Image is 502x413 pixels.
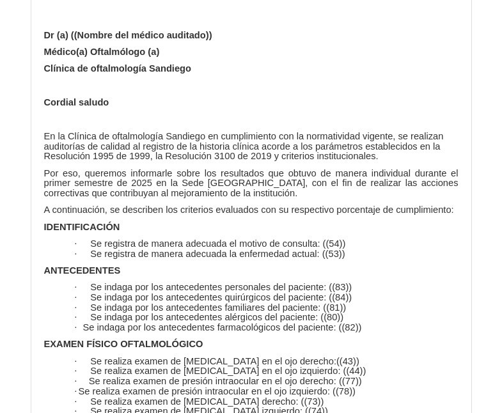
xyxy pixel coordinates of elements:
span: · [75,302,91,313]
span: · [75,322,83,332]
b: Clínica de oftalmología Sandiego [44,63,191,74]
div: Widget de chat [438,352,502,413]
span: · [75,249,91,259]
b: EXAMEN FÍSICO OFTALMOLÓGICO [44,339,203,349]
b: Médico(a) Oftalmólogo (a) [44,47,160,57]
span: · [75,238,91,249]
p: Se realiza examen de [MEDICAL_DATA] en el ojo izquierdo: ((44)) [75,366,459,377]
span: · [75,356,91,366]
b: ANTECEDENTES [44,265,121,276]
p: Se registra de manera adecuada la enfermedad actual: ((53)) [75,249,459,260]
p: Se indaga por los antecedentes alérgicos del paciente: ((80)) [75,313,459,323]
span: Se realiza examen de presión intraocular en el ojo izquierdo: ((78)) [79,386,356,396]
p: Se indaga por los antecedentes personales del paciente: ((83)) [75,283,459,293]
span: · [75,376,89,386]
span: · [75,312,91,322]
p: Se indaga por los antecedentes farmacológicos del paciente: ((82)) [75,323,459,333]
p: Se realiza examen de presión intraocular en el ojo derecho: ((77)) [75,377,459,387]
p: Por eso, queremos informarle sobre los resultados que obtuvo de manera individual durante el prim... [44,169,459,199]
p: En la Clínica de oftalmología Sandiego en cumplimiento con la normatividad vigente, se realizan a... [44,132,459,162]
span: · [75,282,91,292]
p: Se indaga por los antecedentes quirúrgicos del paciente: ((84)) [75,293,459,303]
p: Se realiza examen de [MEDICAL_DATA] derecho: ((73)) [75,397,459,407]
b: IDENTIFICACIÓN [44,222,120,232]
b: Cordial saludo [44,97,109,107]
p: Se registra de manera adecuada el motivo de consulta: ((54)) [75,239,459,249]
p: Se realiza examen de [MEDICAL_DATA] en el ojo derecho:((43)) [75,357,459,367]
span: · [75,386,77,396]
iframe: Chat Widget [438,352,502,413]
span: · [75,396,91,407]
p: Se indaga por los antecedentes familiares del paciente: ((81)) [75,303,459,313]
p: A continuación, se describen los criterios evaluados con su respectivo porcentaje de cumplimiento: [44,205,459,215]
span: · [75,366,91,376]
span: · [75,292,91,302]
b: Dr (a) ((Nombre del médico auditado)) [44,30,212,40]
